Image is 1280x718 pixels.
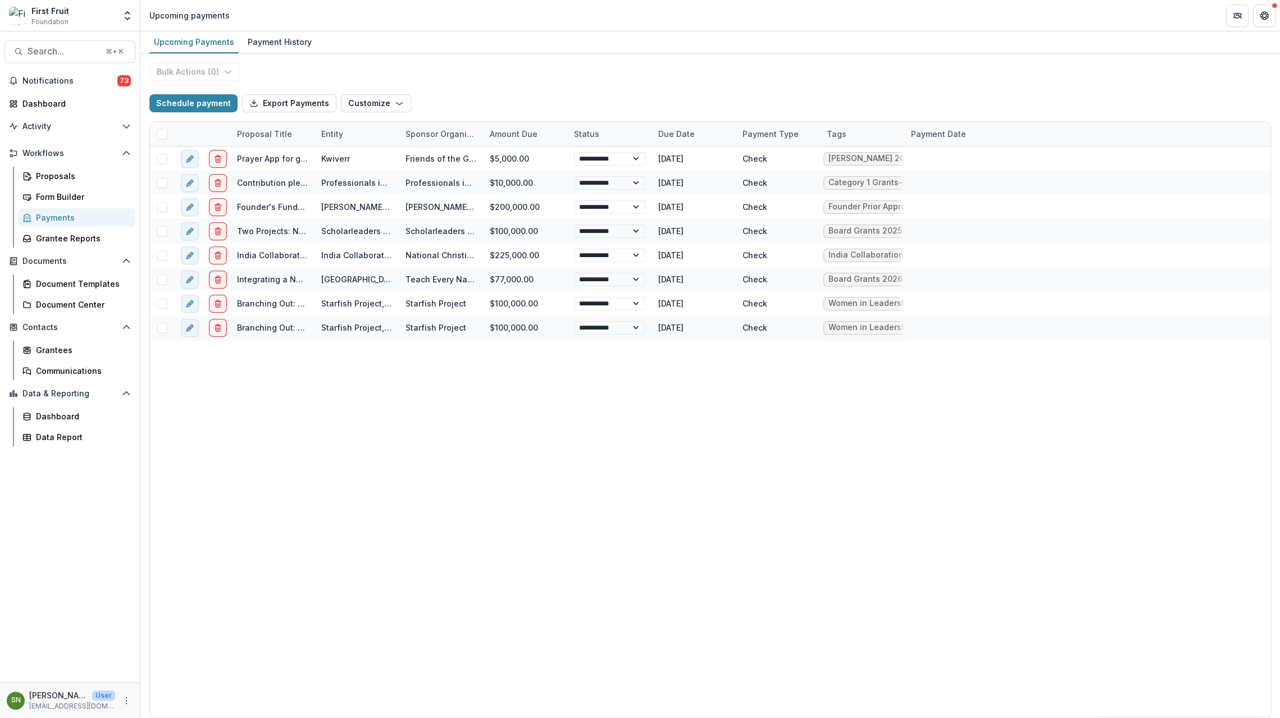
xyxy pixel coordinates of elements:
[18,229,135,248] a: Grantee Reports
[483,171,567,195] div: $10,000.00
[4,40,135,63] button: Search...
[483,147,567,171] div: $5,000.00
[652,122,736,146] div: Due Date
[149,94,238,112] button: Schedule payment
[230,122,315,146] div: Proposal Title
[36,344,126,356] div: Grantees
[483,122,567,146] div: Amount Due
[399,128,483,140] div: Sponsor Organization
[1226,4,1249,27] button: Partners
[243,34,316,50] div: Payment History
[406,153,476,164] div: Friends of the Great Commission
[828,323,914,332] div: Women in Leadership
[22,76,117,86] span: Notifications
[149,34,239,50] div: Upcoming Payments
[315,122,399,146] div: Entity
[483,195,567,219] div: $200,000.00
[18,341,135,359] a: Grantees
[399,122,483,146] div: Sponsor Organization
[36,299,126,310] div: Document Center
[483,128,544,140] div: Amount Due
[9,7,27,25] img: First Fruit
[11,697,21,704] div: Sofia Njoroge
[36,232,126,244] div: Grantee Reports
[145,7,234,24] nav: breadcrumb
[652,291,736,315] div: [DATE]
[652,128,702,140] div: Due Date
[652,195,736,219] div: [DATE]
[237,201,308,213] div: Founder's Fund- Building capacity to strengthen and expand the [DEMOGRAPHIC_DATA] in [GEOGRAPHIC_...
[828,154,914,163] div: [PERSON_NAME] 2025
[567,128,606,140] div: Status
[29,689,88,701] p: [PERSON_NAME]
[36,170,126,182] div: Proposals
[652,267,736,291] div: [DATE]
[18,167,135,185] a: Proposals
[736,219,820,243] div: Check
[652,315,736,340] div: [DATE]
[4,72,135,90] button: Notifications73
[406,249,476,261] div: National Christian Foundation
[483,243,567,267] div: $225,000.00
[243,31,316,53] a: Payment History
[406,322,466,333] div: Starfish Project
[18,187,135,206] a: Form Builder
[736,128,805,140] div: Payment Type
[209,271,227,289] button: delete
[36,212,126,223] div: Payments
[736,195,820,219] div: Check
[181,271,199,289] button: edit
[149,10,230,21] div: Upcoming payments
[4,252,135,270] button: Open Documents
[904,122,989,146] div: Payment Date
[567,122,652,146] div: Status
[652,243,736,267] div: [DATE]
[652,219,736,243] div: [DATE]
[117,75,131,86] span: 73
[1253,4,1276,27] button: Get Help
[736,171,820,195] div: Check
[736,291,820,315] div: Check
[828,178,922,187] div: Category 1 Grants-2025
[736,122,820,146] div: Payment Type
[736,267,820,291] div: Check
[321,250,397,260] a: India Collaboration
[652,171,736,195] div: [DATE]
[149,63,240,81] button: Bulk Actions (0)
[209,174,227,192] button: delete
[209,319,227,337] button: delete
[181,174,199,192] button: edit
[321,178,526,187] a: Professionals in [DEMOGRAPHIC_DATA] Philanthropy
[31,17,69,27] span: Foundation
[321,154,350,163] a: Kwiverr
[237,177,308,189] div: Contribution pledge to PCP for 2025 - 006UN00000AZpzbYAD
[483,219,567,243] div: $100,000.00
[18,362,135,380] a: Communications
[22,98,126,109] div: Dashboard
[736,315,820,340] div: Check
[321,299,400,308] a: Starfish Project, Inc.
[181,319,199,337] button: edit
[120,4,135,27] button: Open entity switcher
[22,149,117,158] span: Workflows
[18,275,135,293] a: Document Templates
[149,31,239,53] a: Upcoming Payments
[4,385,135,403] button: Open Data & Reporting
[36,365,126,377] div: Communications
[237,225,308,237] div: Two Projects: No More Initiative & VSI (Capacity Building) - 0068Y00001SbP5XQAV
[4,117,135,135] button: Open Activity
[31,5,69,17] div: First Fruit
[237,153,308,164] div: Prayer App for global mission
[828,299,914,308] div: Women in Leadership
[406,177,476,189] div: Professionals in [DEMOGRAPHIC_DATA] Philanthropy
[483,267,567,291] div: $77,000.00
[209,198,227,216] button: delete
[242,94,336,112] button: Export Payments
[181,246,199,264] button: edit
[820,122,904,146] div: Tags
[736,147,820,171] div: Check
[315,128,350,140] div: Entity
